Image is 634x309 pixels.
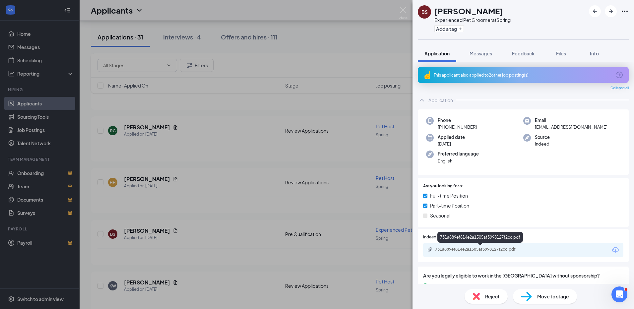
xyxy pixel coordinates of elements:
a: Paperclip731a889ef814e2a1505af3998127f2cc.pdf [427,247,535,253]
span: English [438,157,479,164]
div: This applicant also applied to 2 other job posting(s) [434,72,611,78]
span: Collapse all [610,86,629,91]
span: Applied date [438,134,465,141]
span: Seasonal [430,212,450,219]
span: Email [535,117,607,124]
span: [PHONE_NUMBER] [438,124,477,130]
div: BS [421,9,428,15]
span: yes (Correct) [430,282,459,289]
span: Move to stage [537,293,569,300]
svg: Paperclip [427,247,432,252]
span: Files [556,50,566,56]
span: Reject [485,293,500,300]
div: 731a889ef814e2a1505af3998127f2cc.pdf [435,247,528,252]
span: Info [590,50,599,56]
span: [DATE] [438,141,465,147]
span: Are you looking for a: [423,183,463,189]
svg: Ellipses [621,7,629,15]
svg: ArrowCircle [615,71,623,79]
span: [EMAIL_ADDRESS][DOMAIN_NAME] [535,124,607,130]
span: Preferred language [438,151,479,157]
span: Application [424,50,450,56]
button: PlusAdd a tag [434,25,464,32]
span: Part-time Position [430,202,469,209]
div: Experienced Pet Groomer at Spring [434,17,511,23]
h1: [PERSON_NAME] [434,5,503,17]
svg: Plus [458,27,462,31]
svg: ChevronUp [418,96,426,104]
div: 731a889ef814e2a1505af3998127f2cc.pdf [437,232,523,243]
span: Feedback [512,50,535,56]
button: ArrowLeftNew [589,5,601,17]
svg: Download [611,246,619,254]
span: Messages [470,50,492,56]
button: ArrowRight [605,5,617,17]
iframe: Intercom live chat [611,286,627,302]
span: Source [535,134,550,141]
span: Full-time Position [430,192,468,199]
svg: ArrowRight [607,7,615,15]
span: Indeed Resume [423,234,452,240]
span: Are you legally eligible to work in the [GEOGRAPHIC_DATA] without sponsorship? [423,272,623,279]
span: Phone [438,117,477,124]
div: Application [428,97,453,103]
span: Indeed [535,141,550,147]
svg: ArrowLeftNew [591,7,599,15]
